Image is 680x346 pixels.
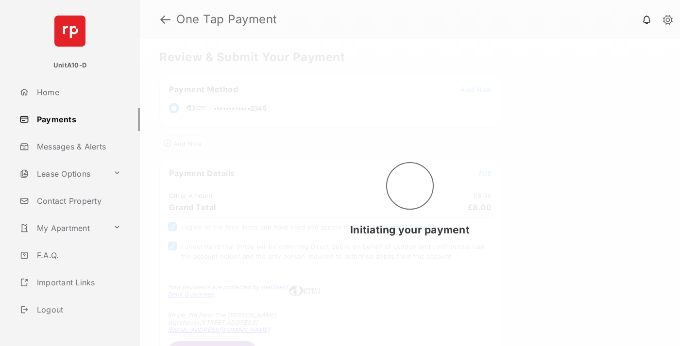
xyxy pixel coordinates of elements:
[16,189,140,213] a: Contact Property
[16,244,140,267] a: F.A.Q.
[350,224,470,236] span: Initiating your payment
[16,81,140,104] a: Home
[53,61,86,70] p: UnitA10-D
[16,135,140,158] a: Messages & Alerts
[16,216,109,240] a: My Apartment
[16,298,140,321] a: Logout
[176,14,277,25] strong: One Tap Payment
[16,108,140,131] a: Payments
[54,16,85,47] img: svg+xml;base64,PHN2ZyB4bWxucz0iaHR0cDovL3d3dy53My5vcmcvMjAwMC9zdmciIHdpZHRoPSI2NCIgaGVpZ2h0PSI2NC...
[16,271,125,294] a: Important Links
[16,162,109,185] a: Lease Options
